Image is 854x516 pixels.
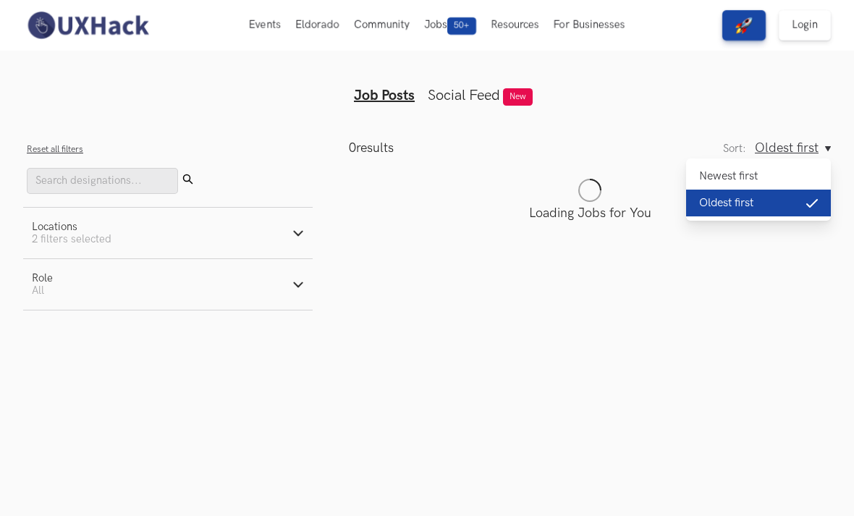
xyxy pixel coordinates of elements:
[27,144,83,155] button: Reset all filters
[349,140,356,156] span: 0
[686,190,831,216] button: Oldest first
[23,10,152,41] img: UXHack-logo.png
[32,272,53,284] div: Role
[755,140,819,156] span: Oldest first
[349,140,394,156] p: results
[447,17,476,35] span: 50+
[32,221,111,233] div: Locations
[23,259,313,310] button: RoleAll
[32,233,111,245] span: 2 filters selected
[723,143,746,155] label: Sort:
[23,208,313,258] button: Locations2 filters selected
[503,88,533,106] span: New
[735,17,753,34] img: rocket
[349,206,831,221] p: Loading Jobs for You
[354,87,415,104] a: Job Posts
[27,168,178,194] input: Search
[686,163,831,190] button: Newest first
[779,10,831,41] a: Login
[428,87,500,104] a: Social Feed
[149,64,705,104] ul: Tabs Interface
[755,140,831,156] button: Oldest first, Sort:
[32,284,44,297] span: All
